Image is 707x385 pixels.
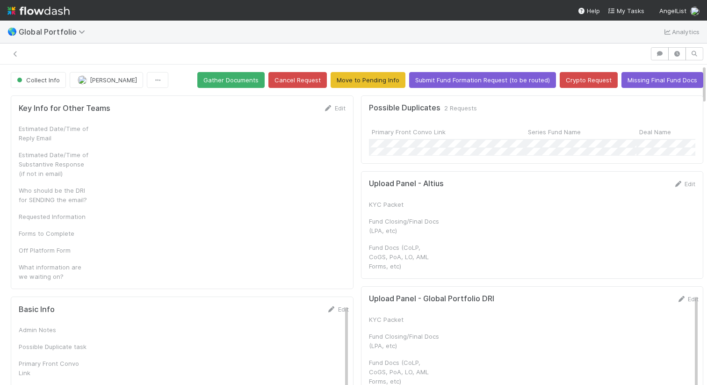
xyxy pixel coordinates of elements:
[19,104,110,113] h5: Key Info for Other Teams
[369,243,439,271] div: Fund Docs (CoLP, CoGS, PoA, LO, AML Forms, etc)
[639,127,671,137] span: Deal Name
[607,7,644,15] span: My Tasks
[19,246,89,255] div: Off Platform Form
[70,72,143,88] button: [PERSON_NAME]
[19,229,89,238] div: Forms to Complete
[90,76,137,84] span: [PERSON_NAME]
[577,6,600,15] div: Help
[19,212,89,221] div: Requested Information
[621,72,703,88] button: Missing Final Fund Docs
[673,180,695,188] a: Edit
[19,325,89,334] div: Admin Notes
[7,28,17,36] span: 🌎
[19,262,89,281] div: What information are we waiting on?
[560,72,618,88] button: Crypto Request
[19,305,55,314] h5: Basic Info
[7,3,70,19] img: logo-inverted-e16ddd16eac7371096b0.svg
[331,72,405,88] button: Move to Pending Info
[324,104,346,112] a: Edit
[528,127,581,137] span: Series Fund Name
[409,72,556,88] button: Submit Fund Formation Request (to be routed)
[369,315,439,324] div: KYC Packet
[19,124,89,143] div: Estimated Date/Time of Reply Email
[19,27,90,36] span: Global Portfolio
[78,75,87,85] img: avatar_c584de82-e924-47af-9431-5c284c40472a.png
[369,179,444,189] h5: Upload Panel - Altius
[268,72,327,88] button: Cancel Request
[690,7,700,16] img: avatar_c584de82-e924-47af-9431-5c284c40472a.png
[369,103,440,113] h5: Possible Duplicates
[659,7,686,15] span: AngelList
[372,127,446,137] span: Primary Front Convo Link
[369,217,439,235] div: Fund Closing/Final Docs (LPA, etc)
[327,305,349,313] a: Edit
[444,103,477,113] span: 2 Requests
[369,294,494,304] h5: Upload Panel - Global Portfolio DRI
[607,6,644,15] a: My Tasks
[19,359,89,378] div: Primary Front Convo Link
[677,295,699,303] a: Edit
[663,26,700,37] a: Analytics
[19,342,89,351] div: Possible Duplicate task
[369,200,439,209] div: KYC Packet
[19,186,89,204] div: Who should be the DRI for SENDING the email?
[19,150,89,178] div: Estimated Date/Time of Substantive Response (if not in email)
[369,332,439,350] div: Fund Closing/Final Docs (LPA, etc)
[197,72,265,88] button: Gather Documents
